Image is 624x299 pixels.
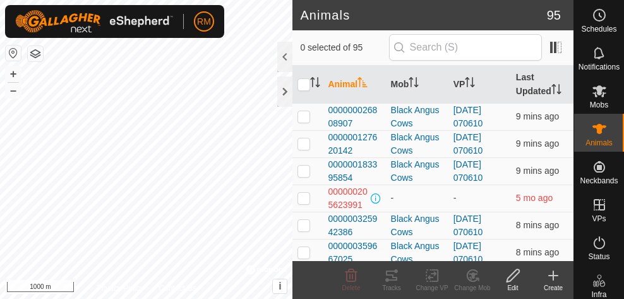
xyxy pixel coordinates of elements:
span: 000000127620142 [328,131,380,157]
span: VPs [592,215,606,223]
span: 000000359667025 [328,240,380,266]
button: Map Layers [28,46,43,61]
app-display-virtual-paddock-transition: - [453,193,457,203]
span: 3 Apr 2025, 12:04 pm [516,193,553,203]
p-sorticon: Activate to sort [409,79,419,89]
a: Privacy Policy [97,283,144,294]
a: [DATE] 070610 [453,105,483,128]
span: 10 Sept 2025, 4:44 pm [516,138,559,149]
button: + [6,66,21,82]
a: [DATE] 070610 [453,132,483,156]
span: Status [588,253,609,260]
div: Black Angus Cows [391,104,443,130]
th: Mob [386,66,448,104]
div: Change VP [412,283,452,293]
a: Contact Us [159,283,196,294]
th: VP [448,66,511,104]
h2: Animals [300,8,546,23]
button: – [6,83,21,98]
a: [DATE] 070610 [453,241,483,264]
p-sorticon: Activate to sort [465,79,475,89]
p-sorticon: Activate to sort [310,79,320,89]
input: Search (S) [389,34,542,61]
span: i [279,281,281,291]
span: 10 Sept 2025, 4:44 pm [516,166,559,176]
span: Notifications [579,63,620,71]
span: Delete [342,284,361,291]
span: Animals [585,139,613,147]
p-sorticon: Activate to sort [551,86,561,96]
span: Mobs [590,101,608,109]
span: 000000026808907 [328,104,380,130]
span: 10 Sept 2025, 4:44 pm [516,220,559,230]
div: Change Mob [452,283,493,293]
div: - [391,192,443,205]
div: Edit [493,283,533,293]
div: Black Angus Cows [391,240,443,266]
div: Black Angus Cows [391,131,443,157]
a: [DATE] 070610 [453,159,483,183]
img: Gallagher Logo [15,10,173,33]
span: 000000325942386 [328,212,380,239]
th: Last Updated [511,66,573,104]
span: 10 Sept 2025, 4:45 pm [516,247,559,257]
span: 000000205623991 [328,185,368,212]
span: RM [197,15,211,28]
p-sorticon: Activate to sort [357,79,368,89]
button: Reset Map [6,46,21,61]
span: 000000183395854 [328,158,380,185]
span: Infra [591,291,606,298]
span: 95 [547,6,561,25]
a: [DATE] 070610 [453,214,483,237]
th: Animal [323,66,385,104]
button: i [273,279,287,293]
div: Tracks [371,283,412,293]
span: Schedules [581,25,616,33]
span: 0 selected of 95 [300,41,388,54]
div: Create [533,283,573,293]
div: Black Angus Cows [391,158,443,185]
div: Black Angus Cows [391,212,443,239]
span: 10 Sept 2025, 4:44 pm [516,111,559,121]
span: Neckbands [580,177,618,185]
